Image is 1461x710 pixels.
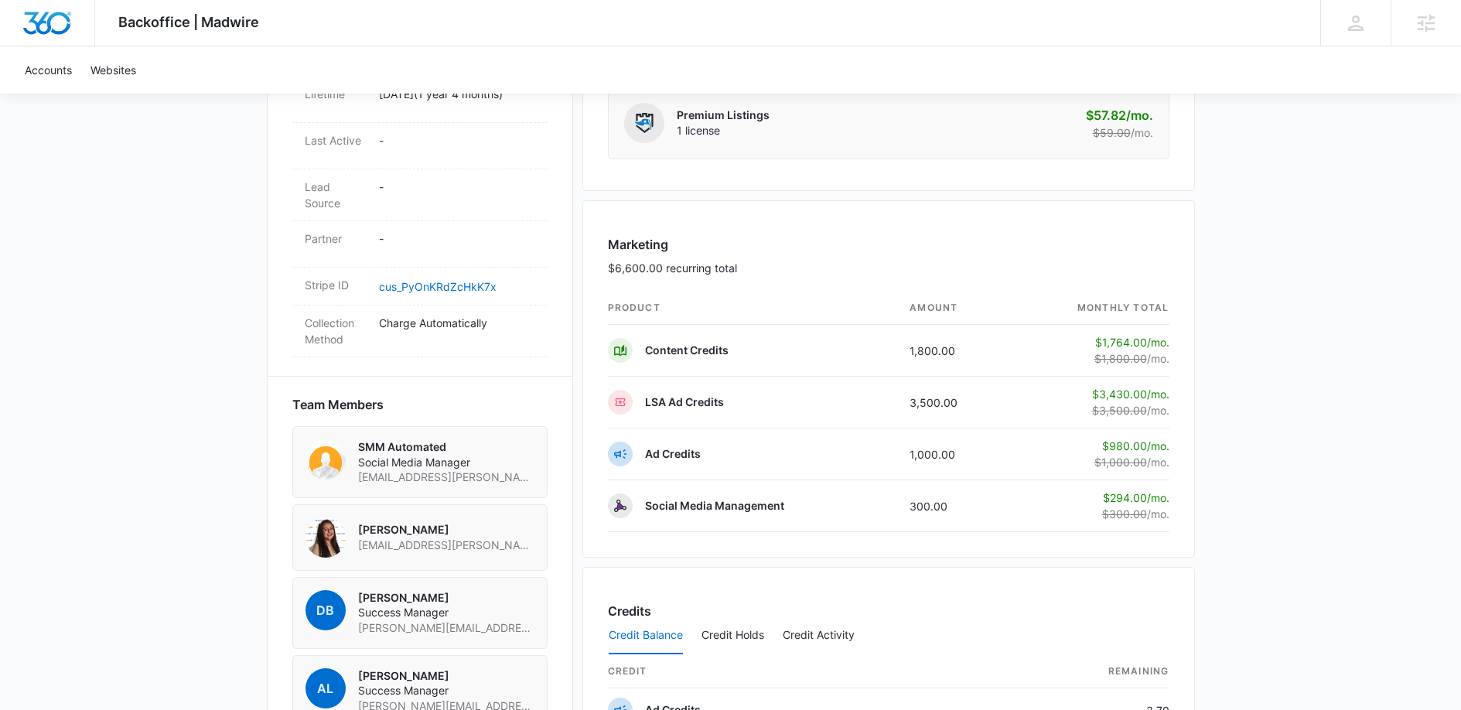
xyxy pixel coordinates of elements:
[118,14,259,30] span: Backoffice | Madwire
[358,668,534,684] p: [PERSON_NAME]
[306,439,346,480] img: SMM Automated
[1097,490,1169,506] p: $294.00
[1147,387,1169,401] span: /mo.
[677,108,770,123] p: Premium Listings
[645,394,724,410] p: LSA Ad Credits
[1147,336,1169,349] span: /mo.
[292,169,548,221] div: Lead Source-
[379,86,535,102] p: [DATE] ( 1 year 4 months )
[677,123,770,138] span: 1 license
[358,522,534,538] p: [PERSON_NAME]
[608,235,737,254] h3: Marketing
[608,655,1005,688] th: credit
[897,480,1009,532] td: 300.00
[15,46,81,94] a: Accounts
[1147,439,1169,452] span: /mo.
[358,439,534,455] p: SMM Automated
[305,86,367,102] dt: Lifetime
[645,343,729,358] p: Content Credits
[1094,352,1147,365] s: $1,800.00
[305,132,367,148] dt: Last Active
[701,617,764,654] button: Credit Holds
[1147,352,1169,365] span: /mo.
[608,602,651,620] h3: Credits
[292,395,384,414] span: Team Members
[292,306,548,357] div: Collection MethodCharge Automatically
[81,46,145,94] a: Websites
[897,428,1009,480] td: 1,000.00
[1126,108,1153,123] span: /mo.
[358,590,534,606] p: [PERSON_NAME]
[358,605,534,620] span: Success Manager
[897,292,1009,325] th: amount
[379,315,535,331] p: Charge Automatically
[1147,507,1169,521] span: /mo.
[1102,507,1147,521] s: $300.00
[1131,126,1153,139] span: /mo.
[608,292,898,325] th: product
[1094,456,1147,469] s: $1,000.00
[1094,334,1169,350] p: $1,764.00
[645,498,784,514] p: Social Media Management
[897,377,1009,428] td: 3,500.00
[1080,106,1153,125] p: $57.82
[306,517,346,558] img: Audriana Talamantes
[379,132,535,148] p: -
[897,325,1009,377] td: 1,800.00
[608,260,737,276] p: $6,600.00 recurring total
[292,123,548,169] div: Last Active-
[292,221,548,268] div: Partner-
[1009,292,1169,325] th: monthly total
[306,590,346,630] span: DB
[1092,386,1169,402] p: $3,430.00
[645,446,701,462] p: Ad Credits
[1093,126,1131,139] s: $59.00
[1147,456,1169,469] span: /mo.
[358,538,534,553] span: [EMAIL_ADDRESS][PERSON_NAME][DOMAIN_NAME]
[609,617,683,654] button: Credit Balance
[305,277,367,293] dt: Stripe ID
[379,230,535,247] p: -
[1092,404,1147,417] s: $3,500.00
[292,77,548,123] div: Lifetime[DATE](1 year 4 months)
[305,230,367,247] dt: Partner
[292,268,548,306] div: Stripe IDcus_PyOnKRdZcHkK7x
[1147,404,1169,417] span: /mo.
[1094,438,1169,454] p: $980.00
[305,179,367,211] dt: Lead Source
[358,683,534,698] span: Success Manager
[306,668,346,708] span: AL
[358,620,534,636] span: [PERSON_NAME][EMAIL_ADDRESS][PERSON_NAME][DOMAIN_NAME]
[379,179,535,195] p: -
[358,455,534,470] span: Social Media Manager
[783,617,855,654] button: Credit Activity
[358,469,534,485] span: [EMAIL_ADDRESS][PERSON_NAME][DOMAIN_NAME]
[305,315,367,347] dt: Collection Method
[379,280,497,293] a: cus_PyOnKRdZcHkK7x
[1005,655,1169,688] th: Remaining
[1147,491,1169,504] span: /mo.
